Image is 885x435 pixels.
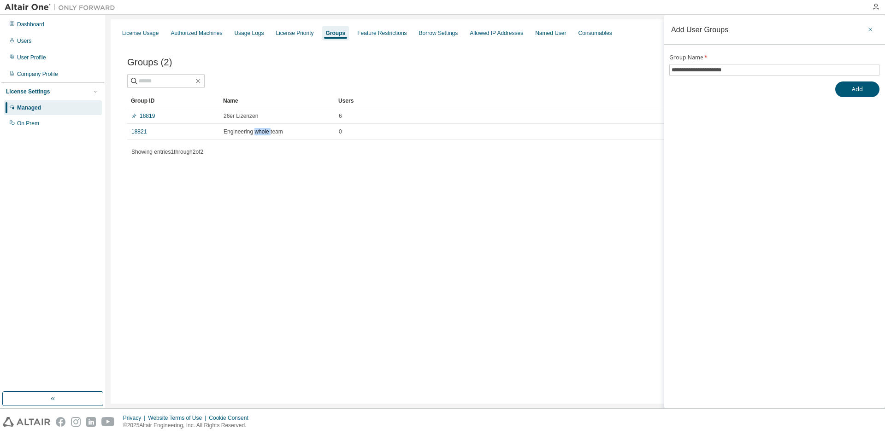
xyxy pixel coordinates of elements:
img: Altair One [5,3,120,12]
span: Groups (2) [127,57,172,68]
div: Group ID [131,93,216,108]
div: Named User [535,29,566,37]
a: 18821 [131,128,147,135]
div: Users [17,37,31,45]
div: Authorized Machines [171,29,222,37]
div: Allowed IP Addresses [470,29,523,37]
div: Consumables [578,29,612,37]
div: Website Terms of Use [148,414,209,422]
img: facebook.svg [56,417,65,427]
div: Usage Logs [234,29,264,37]
div: Name [223,93,331,108]
span: 6 [339,112,342,120]
span: Showing entries 1 through 2 of 2 [131,149,203,155]
img: altair_logo.svg [3,417,50,427]
div: Add User Groups [671,26,728,33]
div: Dashboard [17,21,44,28]
button: Add [835,81,879,97]
div: Cookie Consent [209,414,254,422]
span: 26er Lizenzen [224,112,258,120]
span: Engineering whole team [224,128,283,135]
span: 0 [339,128,342,135]
div: Managed [17,104,41,111]
label: Group Name [669,54,879,61]
div: On Prem [17,120,39,127]
div: Groups [326,29,346,37]
a: 18819 [131,112,155,120]
div: License Settings [6,88,50,95]
div: Company Profile [17,70,58,78]
div: Borrow Settings [419,29,458,37]
div: Feature Restrictions [357,29,407,37]
p: © 2025 Altair Engineering, Inc. All Rights Reserved. [123,422,254,429]
div: License Usage [122,29,159,37]
div: Privacy [123,414,148,422]
img: youtube.svg [101,417,115,427]
img: instagram.svg [71,417,81,427]
div: Users [338,93,838,108]
img: linkedin.svg [86,417,96,427]
div: License Priority [276,29,314,37]
div: User Profile [17,54,46,61]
